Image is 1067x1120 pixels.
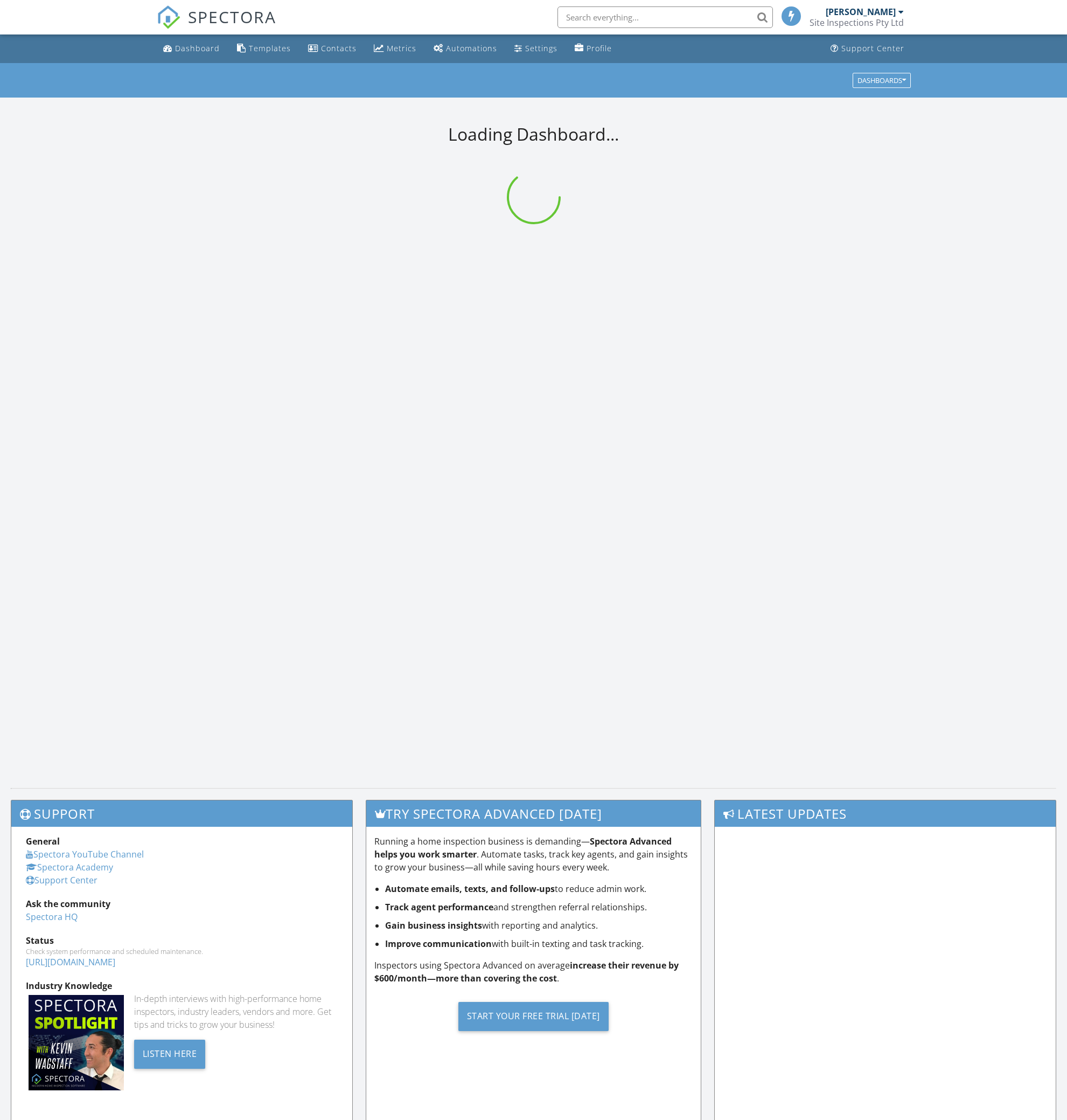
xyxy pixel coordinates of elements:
p: Inspectors using Spectora Advanced on average . [374,959,693,985]
a: Listen Here [134,1047,206,1059]
div: Listen Here [134,1040,206,1069]
div: Check system performance and scheduled maintenance. [26,947,338,956]
li: with built-in texting and task tracking. [385,937,693,950]
div: Ask the community [26,897,338,910]
li: with reporting and analytics. [385,919,693,932]
strong: increase their revenue by $600/month—more than covering the cost [374,959,679,984]
a: Spectora Academy [26,861,113,873]
h3: Try spectora advanced [DATE] [366,800,701,827]
a: SPECTORA [157,15,276,37]
div: Templates [249,43,291,53]
strong: Improve communication [385,938,492,950]
img: Spectoraspolightmain [29,995,124,1090]
div: Profile [587,43,612,53]
div: Start Your Free Trial [DATE] [458,1002,609,1031]
a: Automations (Basic) [429,39,501,59]
strong: Spectora Advanced helps you work smarter [374,835,672,860]
li: to reduce admin work. [385,882,693,895]
div: Support Center [841,43,904,53]
div: Dashboard [175,43,220,53]
strong: Gain business insights [385,919,482,931]
a: Contacts [304,39,361,59]
a: Support Center [826,39,909,59]
div: Settings [525,43,557,53]
input: Search everything... [557,6,773,28]
span: SPECTORA [188,5,276,28]
a: Templates [233,39,295,59]
a: Spectora YouTube Channel [26,848,144,860]
img: The Best Home Inspection Software - Spectora [157,5,180,29]
div: Automations [446,43,497,53]
h3: Latest Updates [715,800,1056,827]
a: [URL][DOMAIN_NAME] [26,956,115,968]
h3: Support [11,800,352,827]
div: Site Inspections Pty Ltd [810,17,904,28]
a: Start Your Free Trial [DATE] [374,993,693,1039]
button: Dashboards [853,73,911,88]
a: Metrics [369,39,421,59]
li: and strengthen referral relationships. [385,901,693,914]
div: Contacts [321,43,357,53]
div: Status [26,934,338,947]
div: In-depth interviews with high-performance home inspectors, industry leaders, vendors and more. Ge... [134,992,338,1031]
a: Settings [510,39,562,59]
a: Dashboard [159,39,224,59]
div: Industry Knowledge [26,979,338,992]
div: Metrics [387,43,416,53]
strong: Automate emails, texts, and follow-ups [385,883,555,895]
strong: Track agent performance [385,901,493,913]
a: Company Profile [570,39,616,59]
strong: General [26,835,60,847]
div: [PERSON_NAME] [826,6,896,17]
a: Support Center [26,874,97,886]
div: Dashboards [857,77,906,84]
a: Spectora HQ [26,911,78,923]
p: Running a home inspection business is demanding— . Automate tasks, track key agents, and gain ins... [374,835,693,874]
